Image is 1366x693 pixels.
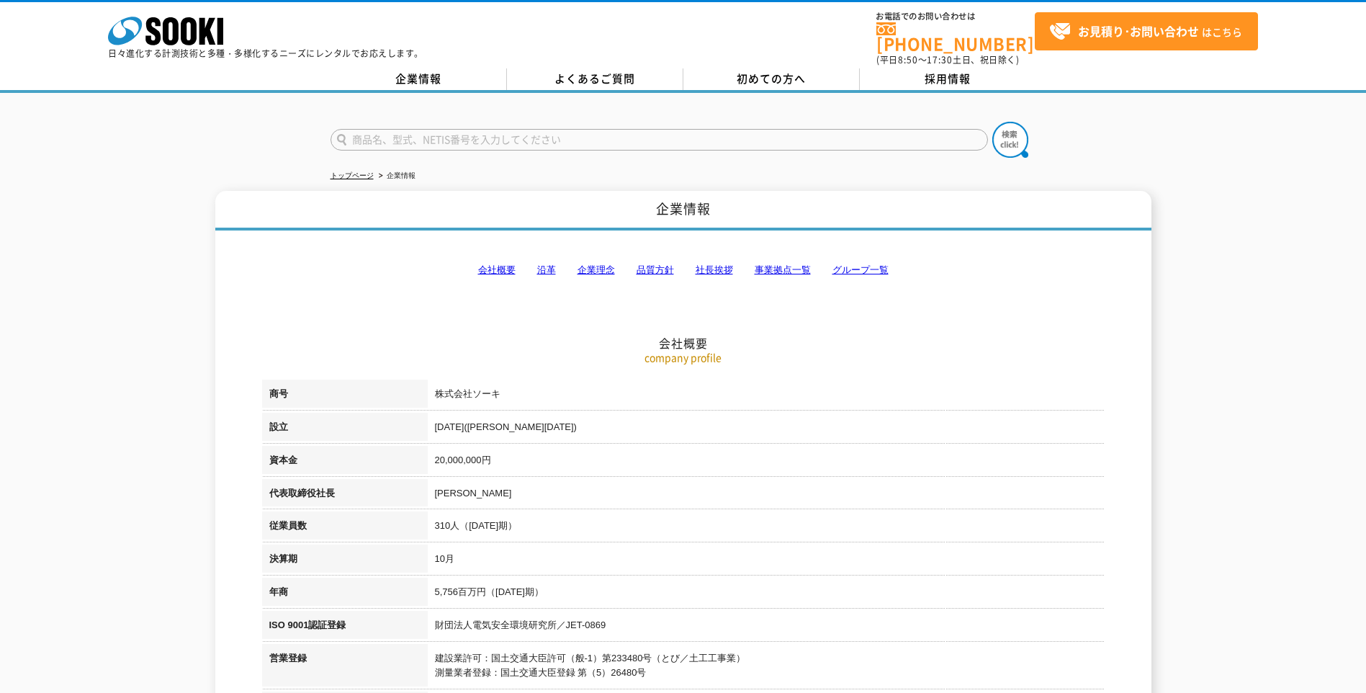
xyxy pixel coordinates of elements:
[755,264,811,275] a: 事業拠点一覧
[108,49,423,58] p: 日々進化する計測技術と多種・多様化するニーズにレンタルでお応えします。
[428,578,1105,611] td: 5,756百万円（[DATE]期）
[262,446,428,479] th: 資本金
[927,53,953,66] span: 17:30
[428,511,1105,545] td: 310人（[DATE]期）
[428,446,1105,479] td: 20,000,000円
[696,264,733,275] a: 社長挨拶
[898,53,918,66] span: 8:50
[428,644,1105,692] td: 建設業許可：国土交通大臣許可（般-1）第233480号（とび／土工工事業） 測量業者登録：国土交通大臣登録 第（5）26480号
[428,611,1105,644] td: 財団法人電気安全環境研究所／JET-0869
[262,644,428,692] th: 営業登録
[876,12,1035,21] span: お電話でのお問い合わせは
[262,479,428,512] th: 代表取締役社長
[537,264,556,275] a: 沿革
[1035,12,1258,50] a: お見積り･お問い合わせはこちら
[262,380,428,413] th: 商号
[262,511,428,545] th: 従業員数
[737,71,806,86] span: 初めての方へ
[215,191,1151,231] h1: 企業情報
[1049,21,1242,43] span: はこちら
[331,129,988,151] input: 商品名、型式、NETIS番号を入力してください
[262,611,428,644] th: ISO 9001認証登録
[860,68,1036,90] a: 採用情報
[331,171,374,179] a: トップページ
[262,578,428,611] th: 年商
[992,122,1028,158] img: btn_search.png
[262,192,1105,351] h2: 会社概要
[832,264,889,275] a: グループ一覧
[262,413,428,446] th: 設立
[262,545,428,578] th: 決算期
[1078,22,1199,40] strong: お見積り･お問い合わせ
[876,22,1035,52] a: [PHONE_NUMBER]
[262,350,1105,365] p: company profile
[578,264,615,275] a: 企業理念
[428,479,1105,512] td: [PERSON_NAME]
[331,68,507,90] a: 企業情報
[637,264,674,275] a: 品質方針
[876,53,1019,66] span: (平日 ～ 土日、祝日除く)
[376,169,415,184] li: 企業情報
[478,264,516,275] a: 会社概要
[507,68,683,90] a: よくあるご質問
[428,413,1105,446] td: [DATE]([PERSON_NAME][DATE])
[428,380,1105,413] td: 株式会社ソーキ
[683,68,860,90] a: 初めての方へ
[428,545,1105,578] td: 10月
